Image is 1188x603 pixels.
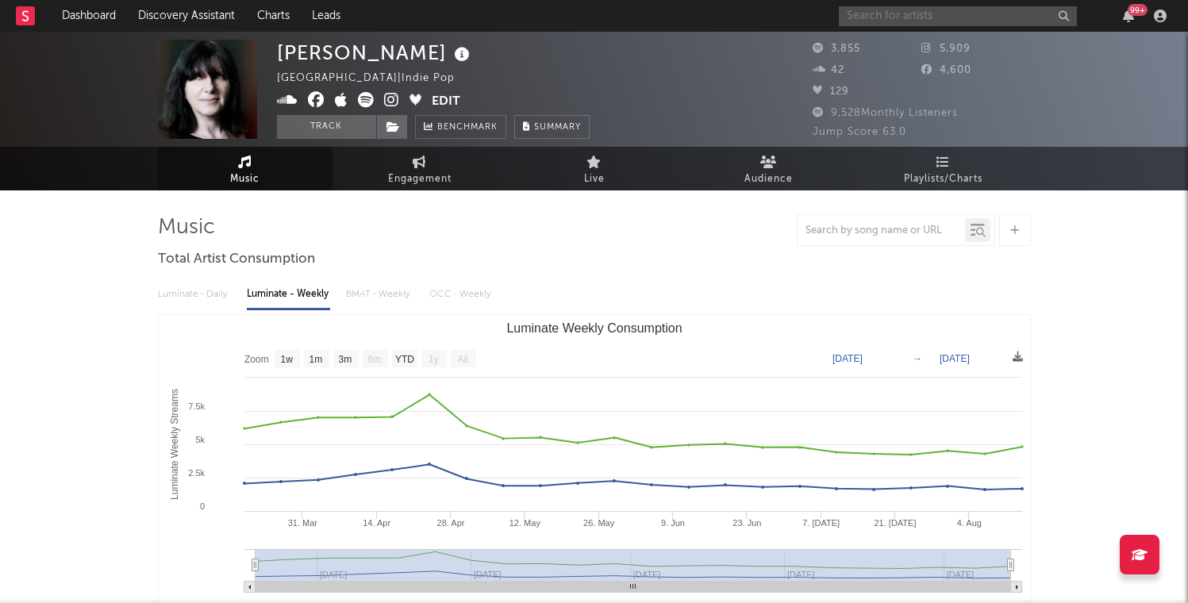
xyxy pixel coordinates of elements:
[874,518,916,528] text: 21. [DATE]
[956,518,981,528] text: 4. Aug
[309,354,322,365] text: 1m
[394,354,413,365] text: YTD
[921,44,971,54] span: 5,909
[415,115,506,139] a: Benchmark
[940,353,970,364] text: [DATE]
[921,65,971,75] span: 4,600
[839,6,1077,26] input: Search for artists
[514,115,590,139] button: Summary
[280,354,293,365] text: 1w
[277,40,474,66] div: [PERSON_NAME]
[169,389,180,500] text: Luminate Weekly Streams
[832,353,863,364] text: [DATE]
[682,147,856,190] a: Audience
[732,518,761,528] text: 23. Jun
[338,354,352,365] text: 3m
[506,321,682,335] text: Luminate Weekly Consumption
[661,518,685,528] text: 9. Jun
[333,147,507,190] a: Engagement
[230,170,260,189] span: Music
[199,501,204,511] text: 0
[904,170,982,189] span: Playlists/Charts
[158,147,333,190] a: Music
[277,69,491,88] div: [GEOGRAPHIC_DATA] | Indie Pop
[507,147,682,190] a: Live
[437,118,498,137] span: Benchmark
[584,170,605,189] span: Live
[388,170,452,189] span: Engagement
[813,65,844,75] span: 42
[798,225,965,237] input: Search by song name or URL
[188,468,205,478] text: 2.5k
[277,115,376,139] button: Track
[457,354,467,365] text: All
[856,147,1031,190] a: Playlists/Charts
[363,518,390,528] text: 14. Apr
[813,44,860,54] span: 3,855
[744,170,793,189] span: Audience
[195,435,205,444] text: 5k
[1123,10,1134,22] button: 99+
[247,281,330,308] div: Luminate - Weekly
[436,518,464,528] text: 28. Apr
[813,86,849,97] span: 129
[813,108,958,118] span: 9,528 Monthly Listeners
[802,518,840,528] text: 7. [DATE]
[813,127,906,137] span: Jump Score: 63.0
[534,123,581,132] span: Summary
[509,518,540,528] text: 12. May
[158,250,315,269] span: Total Artist Consumption
[429,354,439,365] text: 1y
[367,354,381,365] text: 6m
[913,353,922,364] text: →
[583,518,615,528] text: 26. May
[244,354,269,365] text: Zoom
[188,401,205,411] text: 7.5k
[432,92,460,112] button: Edit
[1128,4,1148,16] div: 99 +
[287,518,317,528] text: 31. Mar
